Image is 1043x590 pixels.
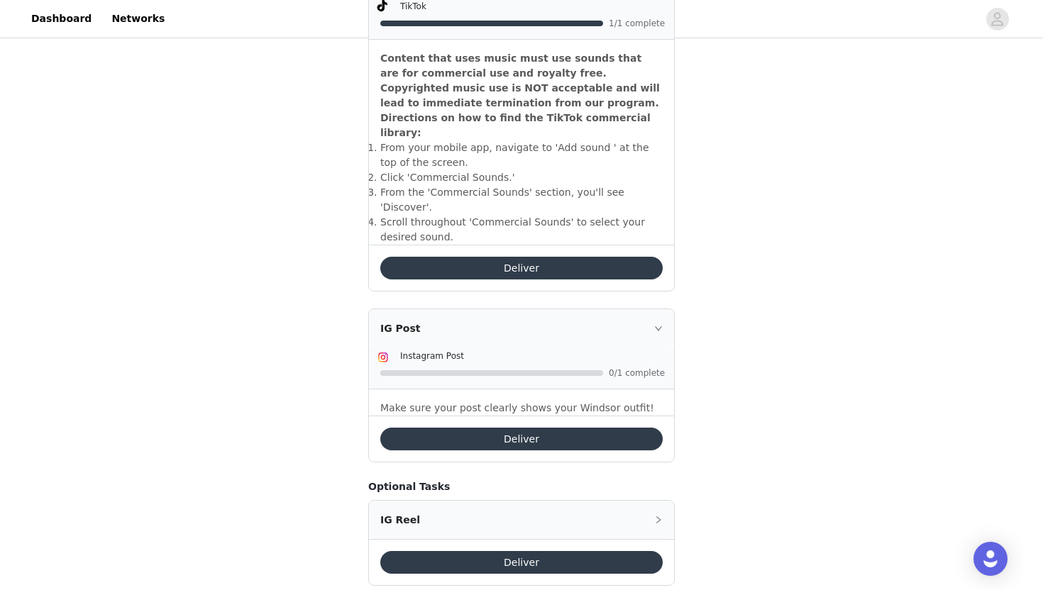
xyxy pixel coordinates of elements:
a: Networks [103,3,173,35]
li: ​Scroll throughout 'Commercial Sounds' to select your desired sound. [380,215,663,245]
span: Instagram Post [400,351,464,361]
button: Deliver [380,428,663,450]
span: 0/1 complete [609,369,666,377]
div: icon: rightIG Reel [369,501,674,539]
i: icon: right [654,324,663,333]
div: icon: rightIG Post [369,309,674,347]
span: TikTok [400,1,426,11]
i: icon: right [654,516,663,524]
button: Deliver [380,551,663,574]
button: Deliver [380,257,663,279]
a: Dashboard [23,3,100,35]
span: 1/1 complete [609,19,666,28]
p: Make sure your post clearly shows your Windsor outfit! [380,401,663,416]
div: Open Intercom Messenger [973,542,1008,576]
li: ​Click 'Commercial Sounds.' [380,170,663,185]
img: Instagram Icon [377,352,389,363]
h4: Optional Tasks [368,479,675,494]
li: ​From the 'Commercial Sounds' section, you'll see 'Discover'. [380,185,663,215]
strong: Content that uses music must use sounds that are for commercial use and royalty free. Copyrighted... [380,52,660,138]
li: ​From your mobile app, navigate to 'Add sound ' at the top of the screen. [380,140,663,170]
div: avatar [990,8,1004,30]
